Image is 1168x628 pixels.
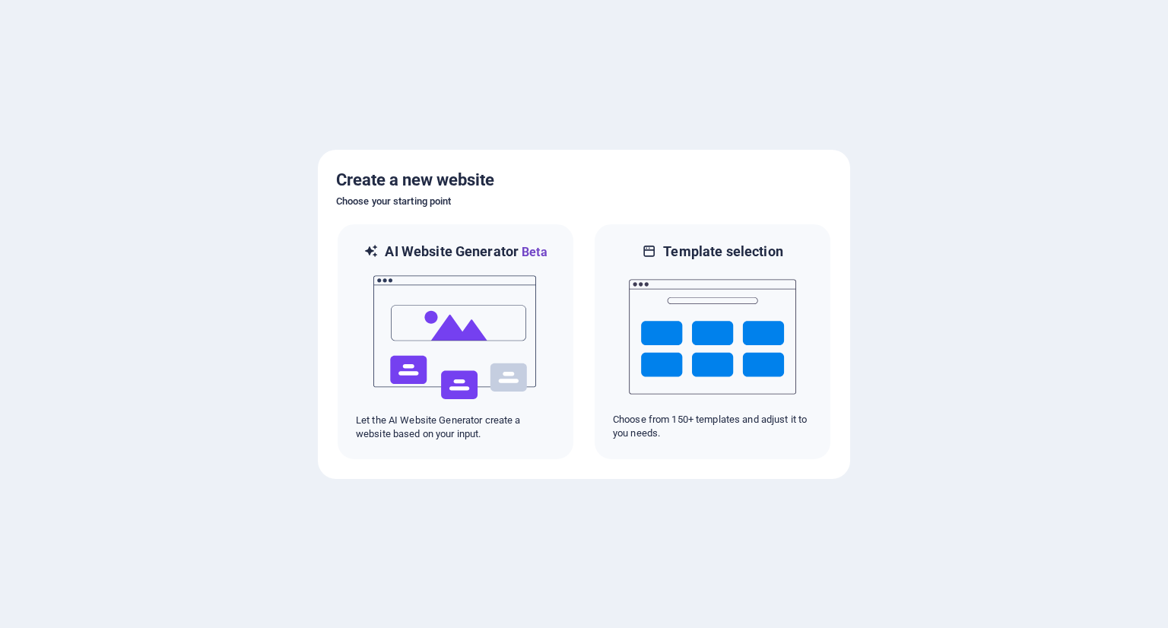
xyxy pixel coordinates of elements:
h6: Template selection [663,243,782,261]
div: AI Website GeneratorBetaaiLet the AI Website Generator create a website based on your input. [336,223,575,461]
p: Let the AI Website Generator create a website based on your input. [356,414,555,441]
h6: AI Website Generator [385,243,547,262]
p: Choose from 150+ templates and adjust it to you needs. [613,413,812,440]
span: Beta [519,245,547,259]
h5: Create a new website [336,168,832,192]
h6: Choose your starting point [336,192,832,211]
div: Template selectionChoose from 150+ templates and adjust it to you needs. [593,223,832,461]
img: ai [372,262,539,414]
